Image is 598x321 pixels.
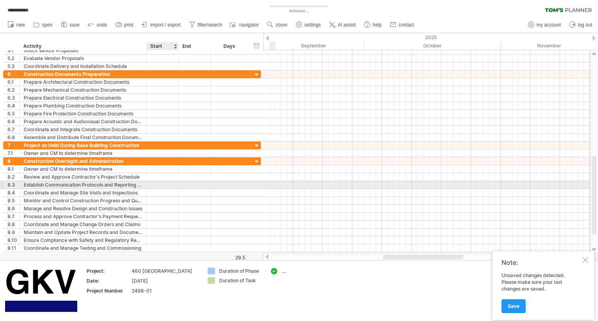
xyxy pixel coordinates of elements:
[399,22,414,28] span: contact
[8,213,19,220] div: 8.7
[294,20,323,30] a: settings
[24,244,142,252] div: Coordinate and Manage Testing and Commissioning
[16,22,25,28] span: new
[87,278,130,284] div: Date:
[24,134,142,141] div: Assemble and Distribute Final Construction Documents Package
[8,118,19,125] div: 6.6
[24,165,142,173] div: Owner and CM to determine timeframe
[8,228,19,236] div: 8.9
[24,236,142,244] div: Ensure Compliance with Safety and Regulatory Requirements
[59,20,82,30] a: save
[150,22,181,28] span: import / export
[4,268,78,312] img: b88437cf-51be-45d2-94e2-76c257c9ed8e.png
[338,22,356,28] span: AI assist
[24,126,142,133] div: Coordinate and Integrate Construction Documents
[219,268,262,274] div: Duration of Phase
[255,8,343,14] div: autosave...
[8,70,19,78] div: 6
[24,94,142,102] div: Prepare Electrical Construction Documents
[8,181,19,189] div: 8.3
[8,62,19,70] div: 5.3
[8,197,19,204] div: 8.5
[8,173,19,181] div: 8.2
[210,42,248,50] div: Days
[198,22,222,28] span: filter/search
[24,55,142,62] div: Evaluate Vendor Proposals
[211,255,245,261] div: 29.5
[132,287,198,294] div: 2498-01
[24,197,142,204] div: Monitor and Control Construction Progress and Quality
[8,110,19,117] div: 6.5
[24,70,142,78] div: Construction Documents Preparation
[24,205,142,212] div: Manage and Resolve Design and Construction Issues
[8,189,19,196] div: 8.4
[24,47,142,54] div: Solicit Vendor Proposals
[265,20,290,30] a: zoom
[31,20,55,30] a: open
[8,149,19,157] div: 7.1
[364,42,501,50] div: October 2025
[305,22,321,28] span: settings
[87,287,130,294] div: Project Number
[567,20,594,30] a: log out
[132,268,198,274] div: 460 [GEOGRAPHIC_DATA]
[8,157,19,165] div: 8
[24,173,142,181] div: Review and Approve Contractor's Project Schedule
[8,78,19,86] div: 6.1
[8,86,19,94] div: 6.2
[24,118,142,125] div: Prepare Acoustic and Audiovisual Construction Documents
[24,62,142,70] div: Coordinate Delivery and Installation Schedule
[6,20,27,30] a: new
[229,20,261,30] a: navigator
[24,221,142,228] div: Coordinate and Manage Change Orders and Claims
[132,278,198,284] div: [DATE]
[8,165,19,173] div: 8.1
[8,102,19,110] div: 6.4
[24,157,142,165] div: Construction Oversight and Administration
[42,22,53,28] span: open
[124,22,133,28] span: print
[239,22,259,28] span: navigator
[24,110,142,117] div: Prepare Fire Protection Construction Documents
[24,181,142,189] div: Establish Communication Protocols and Reporting Requirements
[24,252,142,260] div: Close Out Project and Obtain Final Certificate of Occupancy
[70,22,79,28] span: save
[182,42,206,50] div: End
[282,268,325,274] div: ....
[187,20,225,30] a: filter/search
[8,142,19,149] div: 7
[276,22,287,28] span: zoom
[24,149,142,157] div: Owner and CM to determine timeframe
[24,78,142,86] div: Prepare Architectural Construction Documents
[8,244,19,252] div: 8.11
[8,205,19,212] div: 8.6
[8,47,19,54] div: 5.1
[8,252,19,260] div: 8.12
[508,303,519,309] span: Save
[8,236,19,244] div: 8.10
[501,259,581,266] div: Note:
[8,55,19,62] div: 5.2
[24,102,142,110] div: Prepare Plumbing Construction Documents
[97,22,107,28] span: undo
[501,299,526,313] a: Save
[234,42,364,50] div: September 2025
[150,42,174,50] div: Start
[24,86,142,94] div: Prepare Mechanical Construction Documents
[24,213,142,220] div: Process and Approve Contractor's Payment Requests
[373,22,382,28] span: help
[388,20,416,30] a: contact
[8,126,19,133] div: 6.7
[537,22,561,28] span: my account
[140,20,183,30] a: import / export
[501,272,581,312] div: Unsaved changes detected. Please make sure your last changes are saved.
[24,228,142,236] div: Maintain and Update Project Records and Documents
[362,20,384,30] a: help
[86,20,110,30] a: undo
[327,20,358,30] a: AI assist
[8,134,19,141] div: 6.8
[24,142,142,149] div: Project on Hold During Base Building Construction
[526,20,563,30] a: my account
[114,20,136,30] a: print
[23,42,142,50] div: Activity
